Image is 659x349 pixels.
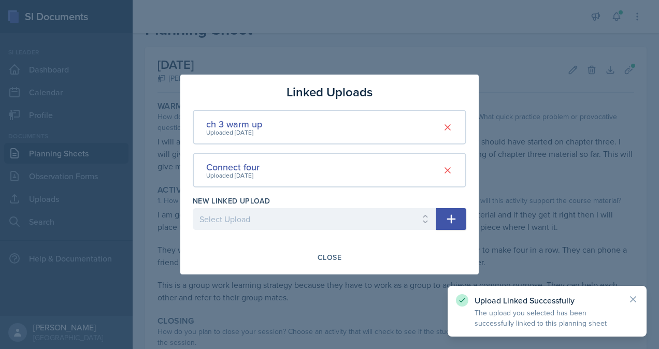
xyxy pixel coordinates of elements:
h3: Linked Uploads [286,83,373,101]
div: Uploaded [DATE] [206,171,260,180]
div: Uploaded [DATE] [206,128,262,137]
p: The upload you selected has been successfully linked to this planning sheet [475,308,620,328]
div: Connect four [206,160,260,174]
div: Close [318,253,341,261]
p: Upload Linked Successfully [475,295,620,306]
label: New Linked Upload [193,196,270,206]
div: ch 3 warm up [206,117,262,131]
button: Close [311,249,348,266]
